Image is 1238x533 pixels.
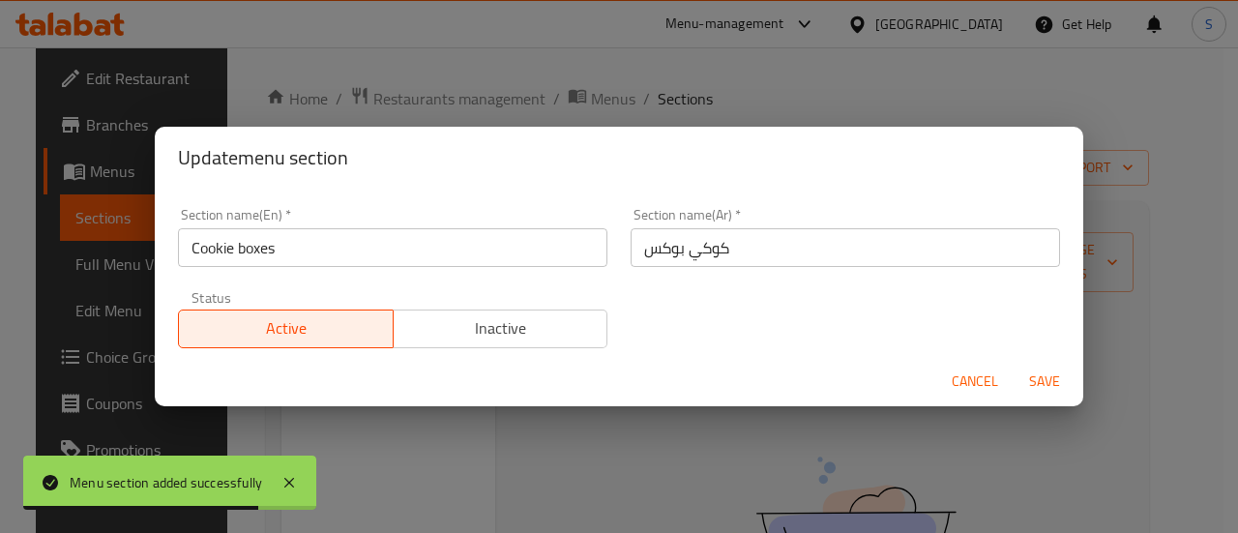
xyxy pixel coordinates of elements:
span: Cancel [952,370,998,394]
button: Save [1014,364,1076,400]
span: Active [187,314,386,342]
button: Inactive [393,310,608,348]
div: Menu section added successfully [70,472,262,493]
input: Please enter section name(en) [178,228,607,267]
h2: Update menu section [178,142,1060,173]
input: Please enter section name(ar) [631,228,1060,267]
button: Cancel [944,364,1006,400]
button: Active [178,310,394,348]
span: Inactive [401,314,601,342]
span: Save [1021,370,1068,394]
